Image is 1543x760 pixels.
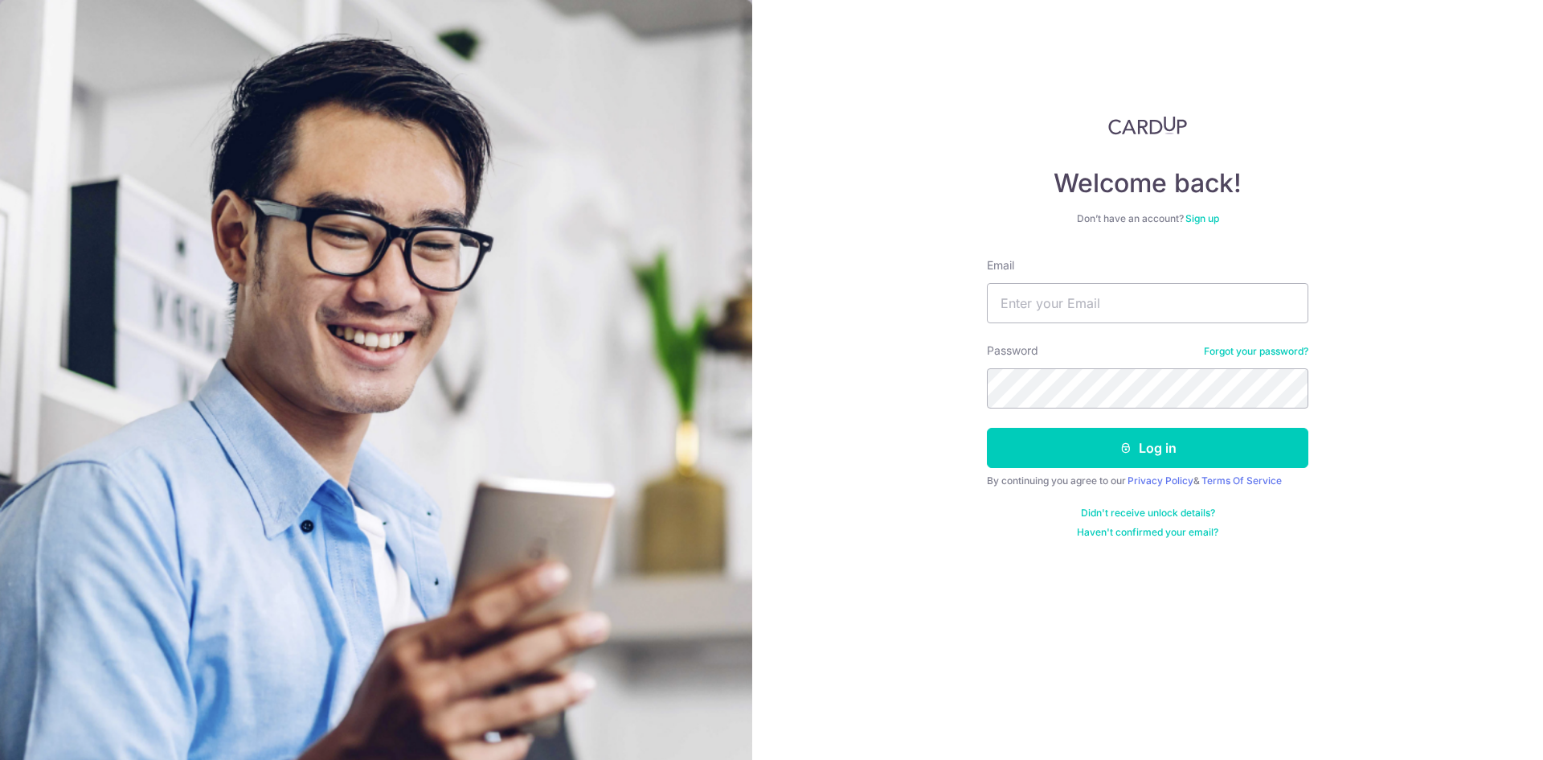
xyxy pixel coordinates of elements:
a: Terms Of Service [1201,474,1282,487]
label: Password [987,343,1038,359]
a: Haven't confirmed your email? [1077,526,1218,539]
img: CardUp Logo [1108,116,1187,135]
a: Didn't receive unlock details? [1081,507,1215,520]
a: Privacy Policy [1128,474,1193,487]
input: Enter your Email [987,283,1308,323]
button: Log in [987,428,1308,468]
a: Sign up [1185,212,1219,224]
label: Email [987,257,1014,273]
div: By continuing you agree to our & [987,474,1308,487]
div: Don’t have an account? [987,212,1308,225]
a: Forgot your password? [1204,345,1308,358]
h4: Welcome back! [987,167,1308,199]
